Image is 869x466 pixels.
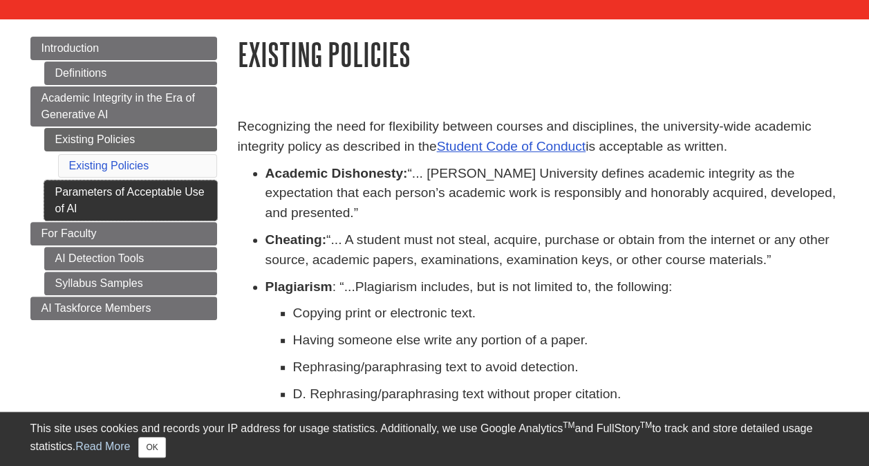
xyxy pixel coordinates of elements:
[30,86,217,127] a: Academic Integrity in the Era of Generative AI
[30,420,839,458] div: This site uses cookies and records your IP address for usage statistics. Additionally, we use Goo...
[30,37,217,320] div: Guide Page Menu
[41,227,97,239] span: For Faculty
[41,92,195,120] span: Academic Integrity in the Era of Generative AI
[69,160,149,171] a: Existing Policies
[41,42,100,54] span: Introduction
[44,62,217,85] a: Definitions
[44,180,217,221] a: Parameters of Acceptable Use of AI
[436,139,585,153] a: Student Code of Conduct
[30,222,217,245] a: For Faculty
[238,117,839,157] p: Recognizing the need for flexibility between courses and disciplines, the university-wide academi...
[265,166,408,180] strong: Academic Dishonesty:
[265,232,326,247] strong: Cheating:
[265,279,333,294] strong: Plagiarism
[238,37,839,72] h1: Existing Policies
[138,437,165,458] button: Close
[293,330,839,351] p: Having someone else write any portion of a paper.
[265,230,839,270] p: “... A student must not steal, acquire, purchase or obtain from the internet or any other source,...
[640,420,652,430] sup: TM
[265,277,839,297] p: : “...Plagiarism includes, but is not limited to, the following:
[44,128,217,151] a: Existing Policies
[30,297,217,320] a: AI Taskforce Members
[293,384,839,404] p: D. Rephrasing/paraphrasing text without proper citation.
[293,357,839,378] p: Rephrasing/paraphrasing text to avoid detection.
[75,440,130,452] a: Read More
[265,164,839,223] p: “... [PERSON_NAME] University defines academic integrity as the expectation that each person’s ac...
[563,420,574,430] sup: TM
[44,272,217,295] a: Syllabus Samples
[293,304,839,324] p: Copying print or electronic text.
[41,302,151,314] span: AI Taskforce Members
[44,247,217,270] a: AI Detection Tools
[30,37,217,60] a: Introduction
